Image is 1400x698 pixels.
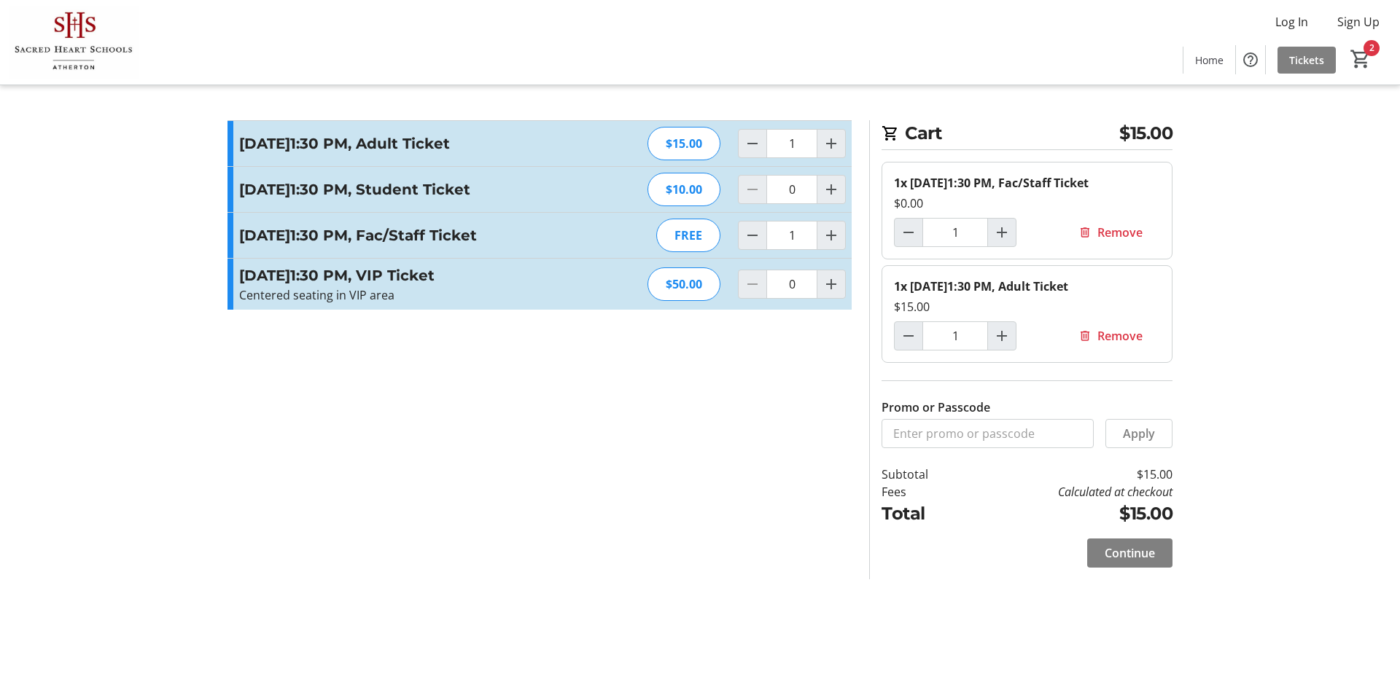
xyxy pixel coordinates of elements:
[882,120,1172,150] h2: Cart
[1337,13,1380,31] span: Sign Up
[766,221,817,250] input: Saturday, Oct 25, 2025 @1:30 PM, Fac/Staff Ticket Quantity
[766,129,817,158] input: Saturday, Oct 25, 2025 @1:30 PM, Adult Ticket Quantity
[966,501,1172,527] td: $15.00
[882,419,1094,448] input: Enter promo or passcode
[1061,218,1160,247] button: Remove
[766,270,817,299] input: Saturday, Oct 25, 2025 @1:30 PM, VIP Ticket Quantity
[656,219,720,252] div: FREE
[817,130,845,157] button: Increment by one
[966,466,1172,483] td: $15.00
[817,270,845,298] button: Increment by one
[894,195,1160,212] div: $0.00
[1264,10,1320,34] button: Log In
[239,133,558,154] h3: [DATE]1:30 PM, Adult Ticket
[966,483,1172,501] td: Calculated at checkout
[817,176,845,203] button: Increment by one
[988,322,1016,350] button: Increment by one
[1183,47,1235,74] a: Home
[1289,52,1324,68] span: Tickets
[988,219,1016,246] button: Increment by one
[1105,419,1172,448] button: Apply
[239,286,558,304] p: Centered seating in VIP area
[9,6,139,79] img: Sacred Heart Schools, Atherton's Logo
[1123,425,1155,442] span: Apply
[1097,327,1143,345] span: Remove
[895,219,922,246] button: Decrement by one
[1105,544,1155,562] span: Continue
[882,399,990,416] label: Promo or Passcode
[1097,224,1143,241] span: Remove
[894,298,1160,315] div: $15.00
[882,501,966,527] td: Total
[882,483,966,501] td: Fees
[1195,52,1224,68] span: Home
[1277,47,1336,74] a: Tickets
[817,221,845,249] button: Increment by one
[894,278,1160,295] div: 1x [DATE]1:30 PM, Adult Ticket
[895,322,922,350] button: Decrement by one
[922,321,988,350] input: Saturday, Oct 25, 2025 @1:30 PM, Adult Ticket Quantity
[239,264,558,286] h3: [DATE]1:30 PM, VIP Ticket
[1236,45,1265,74] button: Help
[739,221,766,249] button: Decrement by one
[647,267,720,301] div: $50.00
[239,224,558,246] h3: [DATE]1:30 PM, Fac/Staff Ticket
[1087,538,1172,568] button: Continue
[647,127,720,160] div: $15.00
[882,466,966,483] td: Subtotal
[1326,10,1391,34] button: Sign Up
[1347,46,1374,72] button: Cart
[239,179,558,200] h3: [DATE]1:30 PM, Student Ticket
[647,173,720,206] div: $10.00
[1275,13,1308,31] span: Log In
[739,130,766,157] button: Decrement by one
[922,218,988,247] input: Saturday, Oct 25, 2025 @1:30 PM, Fac/Staff Ticket Quantity
[894,174,1160,192] div: 1x [DATE]1:30 PM, Fac/Staff Ticket
[1061,321,1160,350] button: Remove
[766,175,817,204] input: Saturday, Oct 25, 2025 @1:30 PM, Student Ticket Quantity
[1119,120,1172,146] span: $15.00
